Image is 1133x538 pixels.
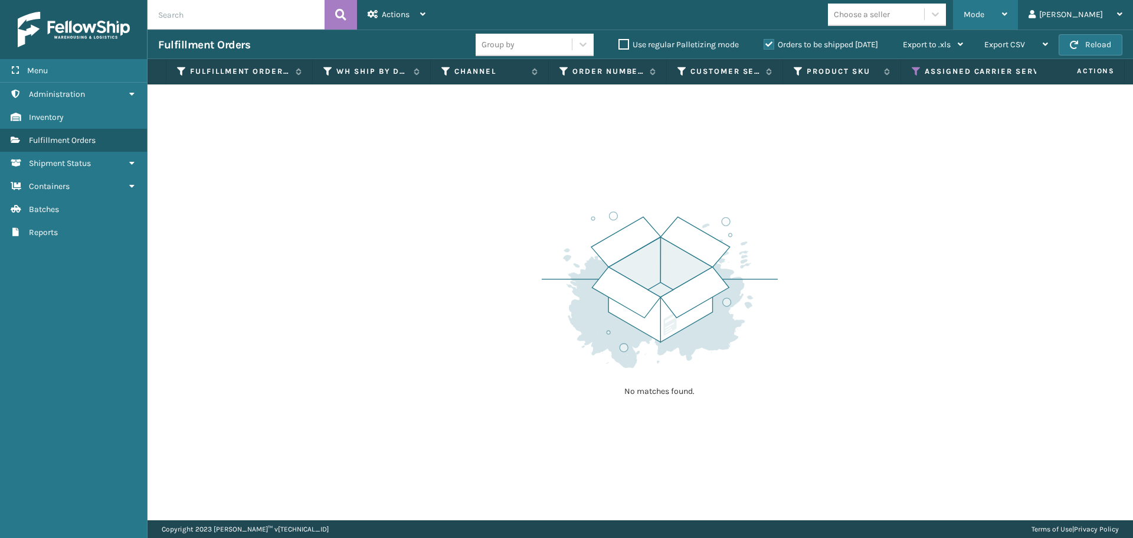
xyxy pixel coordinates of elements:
[29,204,59,214] span: Batches
[1074,525,1119,533] a: Privacy Policy
[984,40,1025,50] span: Export CSV
[964,9,984,19] span: Mode
[1040,61,1122,81] span: Actions
[336,66,408,77] label: WH Ship By Date
[764,40,878,50] label: Orders to be shipped [DATE]
[29,181,70,191] span: Containers
[18,12,130,47] img: logo
[382,9,410,19] span: Actions
[807,66,878,77] label: Product SKU
[29,158,91,168] span: Shipment Status
[903,40,951,50] span: Export to .xls
[190,66,290,77] label: Fulfillment Order Id
[618,40,739,50] label: Use regular Palletizing mode
[1032,520,1119,538] div: |
[29,112,64,122] span: Inventory
[29,227,58,237] span: Reports
[29,135,96,145] span: Fulfillment Orders
[27,66,48,76] span: Menu
[925,66,1083,77] label: Assigned Carrier Service
[572,66,644,77] label: Order Number
[162,520,329,538] p: Copyright 2023 [PERSON_NAME]™ v [TECHNICAL_ID]
[29,89,85,99] span: Administration
[454,66,526,77] label: Channel
[1059,34,1122,56] button: Reload
[690,66,760,77] label: Customer Service Order Number
[1032,525,1072,533] a: Terms of Use
[482,38,515,51] div: Group by
[834,8,890,21] div: Choose a seller
[158,38,250,52] h3: Fulfillment Orders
